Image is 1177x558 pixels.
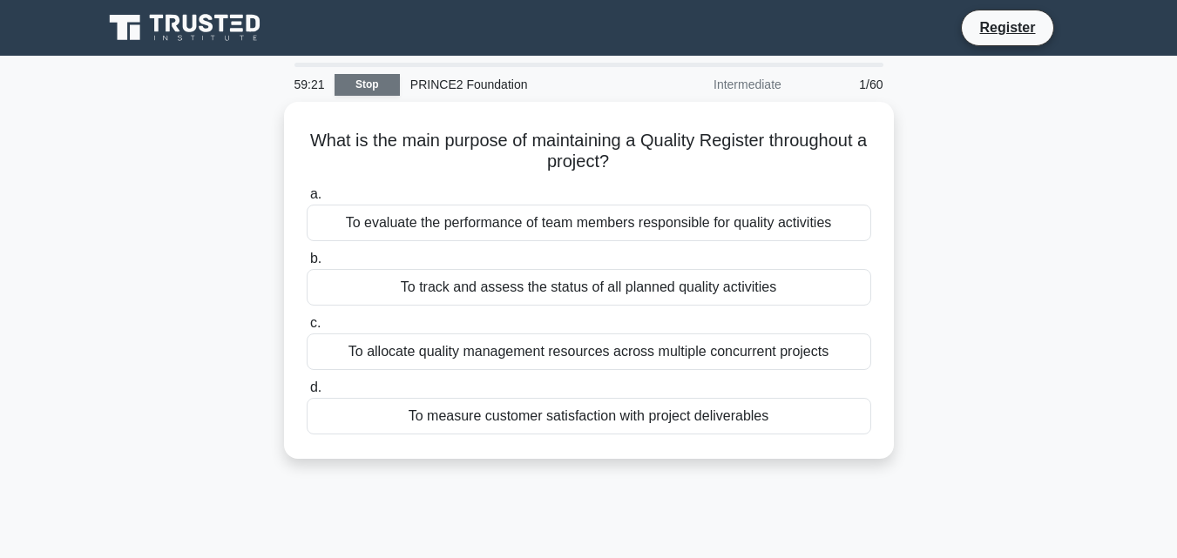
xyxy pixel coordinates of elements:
a: Stop [335,74,400,96]
div: To evaluate the performance of team members responsible for quality activities [307,205,871,241]
div: To measure customer satisfaction with project deliverables [307,398,871,434]
span: d. [310,380,321,394]
h5: What is the main purpose of maintaining a Quality Register throughout a project? [305,130,873,173]
span: b. [310,251,321,266]
a: Register [969,17,1045,38]
div: PRINCE2 Foundation [400,67,639,102]
span: c. [310,315,321,330]
div: 1/60 [792,67,894,102]
div: Intermediate [639,67,792,102]
div: To track and assess the status of all planned quality activities [307,269,871,306]
span: a. [310,186,321,201]
div: 59:21 [284,67,335,102]
div: To allocate quality management resources across multiple concurrent projects [307,333,871,370]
